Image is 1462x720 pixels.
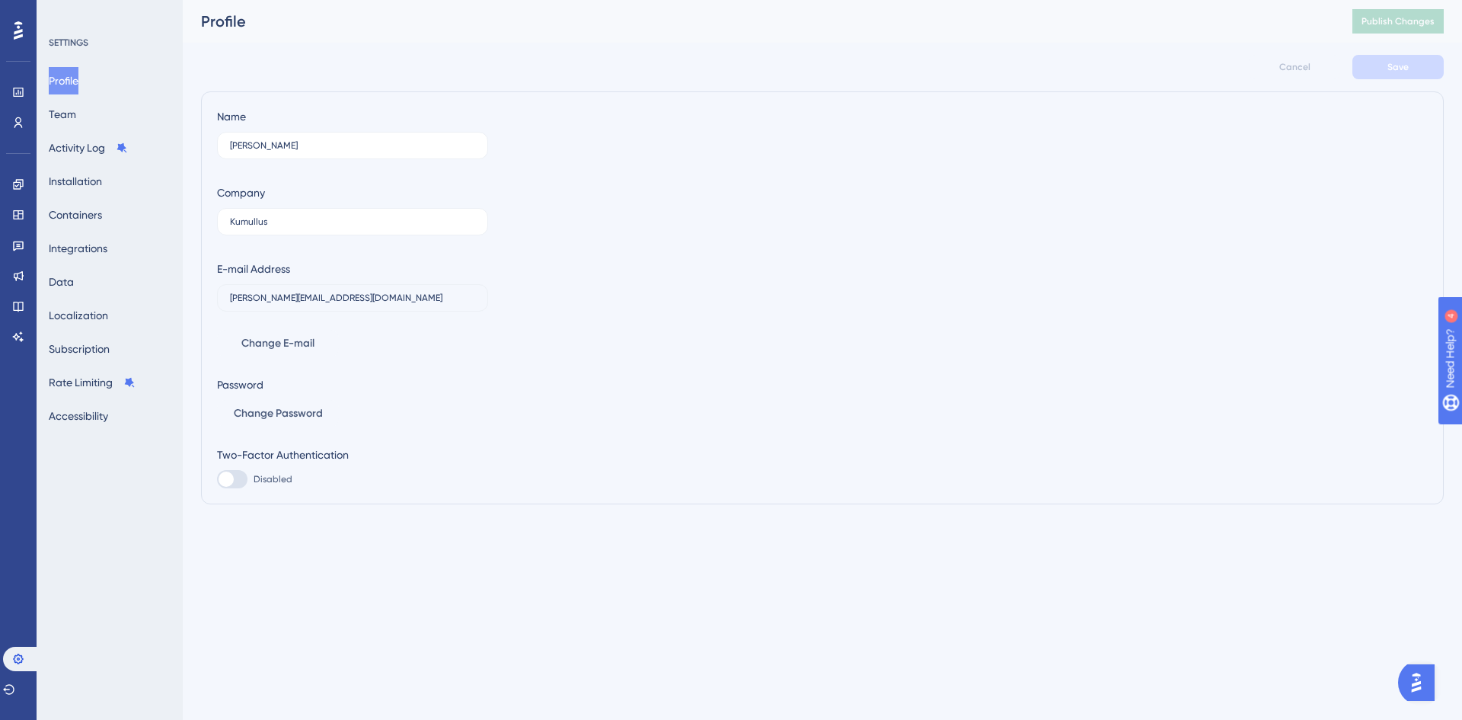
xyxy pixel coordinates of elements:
button: Accessibility [49,402,108,430]
button: Containers [49,201,102,229]
div: SETTINGS [49,37,172,49]
span: Disabled [254,473,292,485]
div: Name [217,107,246,126]
button: Change E-mail [217,330,339,357]
span: Save [1387,61,1409,73]
div: Password [217,376,488,394]
span: Cancel [1279,61,1310,73]
input: E-mail Address [230,293,475,303]
button: Installation [49,168,102,195]
button: Subscription [49,335,110,363]
button: Activity Log [49,134,128,162]
button: Localization [49,302,108,329]
span: Publish Changes [1361,15,1435,27]
button: Integrations [49,235,107,262]
input: Company Name [230,216,475,227]
span: Need Help? [36,4,95,22]
button: Profile [49,67,78,94]
span: Change E-mail [241,334,314,353]
button: Data [49,268,74,296]
button: Rate Limiting [49,369,136,396]
button: Team [49,101,76,128]
button: Publish Changes [1352,9,1444,34]
div: E-mail Address [217,260,290,278]
div: Profile [201,11,1314,32]
button: Cancel [1249,55,1340,79]
div: Two-Factor Authentication [217,446,488,464]
div: 4 [106,8,110,20]
div: Company [217,184,265,202]
button: Change Password [217,400,339,427]
span: Change Password [234,405,323,423]
input: Name Surname [230,140,475,151]
iframe: UserGuiding AI Assistant Launcher [1398,660,1444,706]
button: Save [1352,55,1444,79]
